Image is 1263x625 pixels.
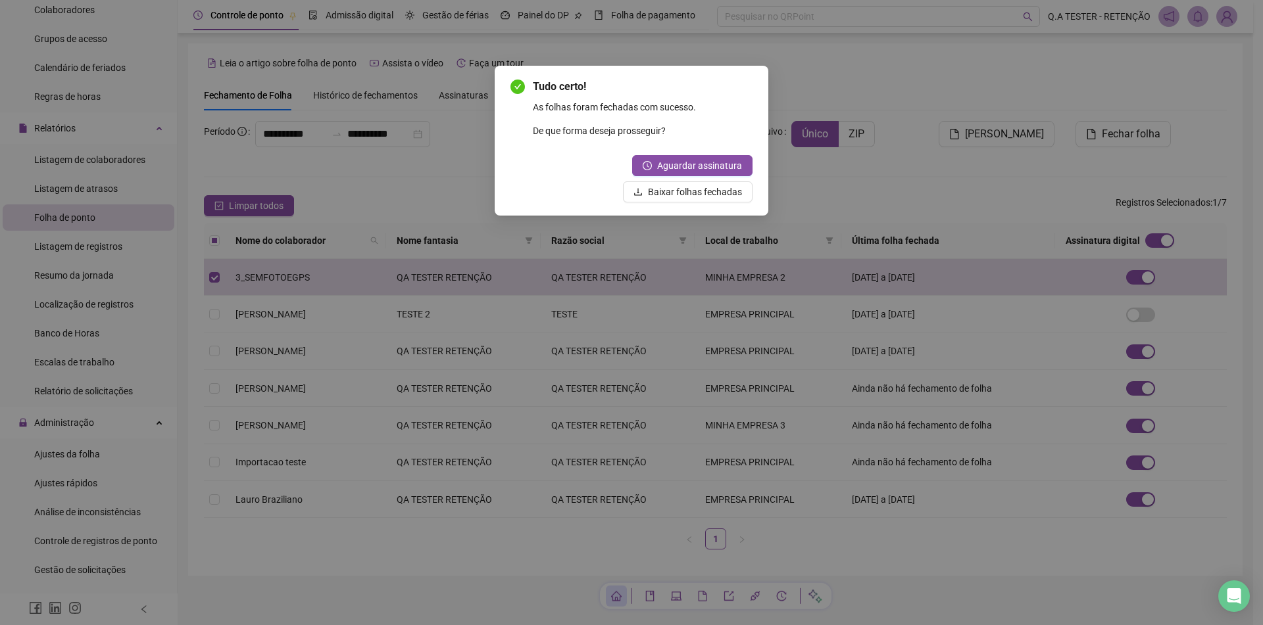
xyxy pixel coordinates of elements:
span: Aguardar assinatura [657,158,742,173]
span: Tudo certo! [533,79,753,95]
button: Aguardar assinatura [632,155,753,176]
p: De que forma deseja prosseguir? [533,124,753,138]
button: Baixar folhas fechadas [623,181,753,202]
span: check-circle [510,80,525,94]
span: Baixar folhas fechadas [648,185,742,199]
div: Open Intercom Messenger [1218,580,1250,612]
span: clock-circle [643,161,652,170]
span: download [633,187,643,197]
p: As folhas foram fechadas com sucesso. [533,100,753,114]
